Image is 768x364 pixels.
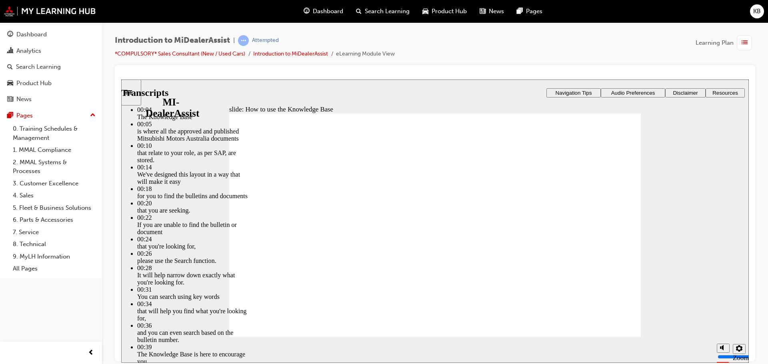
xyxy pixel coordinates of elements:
a: 9. MyLH Information [10,251,99,263]
span: Search Learning [365,7,410,16]
a: 1. MMAL Compliance [10,144,99,156]
div: Product Hub [16,79,52,88]
a: 6. Parts & Accessories [10,214,99,226]
div: Pages [16,111,33,120]
span: search-icon [7,64,13,71]
a: 4. Sales [10,189,99,202]
a: pages-iconPages [510,3,549,20]
a: 0. Training Schedules & Management [10,123,99,144]
span: Product Hub [432,7,467,16]
a: car-iconProduct Hub [416,3,473,20]
span: learningRecordVerb_ATTEMPT-icon [238,35,249,46]
div: Dashboard [16,30,47,39]
span: guage-icon [7,31,13,38]
button: KB [750,4,764,18]
a: news-iconNews [473,3,510,20]
a: 8. Technical [10,238,99,251]
span: KB [753,7,761,16]
div: The Knowledge Base is here to encourage you [16,271,128,286]
a: guage-iconDashboard [297,3,350,20]
a: 2. MMAL Systems & Processes [10,156,99,177]
a: 5. Fleet & Business Solutions [10,202,99,214]
div: Attempted [252,37,279,44]
img: mmal [4,6,96,16]
a: Product Hub [3,76,99,91]
a: Dashboard [3,27,99,42]
a: News [3,92,99,107]
span: guage-icon [304,6,310,16]
span: Introduction to MiDealerAssist [115,36,230,45]
span: Dashboard [313,7,343,16]
a: 3. Customer Excellence [10,177,99,190]
span: Learning Plan [696,38,734,48]
a: 7. Service [10,226,99,239]
span: chart-icon [7,48,13,55]
div: Analytics [16,46,41,56]
button: DashboardAnalyticsSearch LearningProduct HubNews [3,26,99,108]
span: prev-icon [88,348,94,358]
a: *COMPULSORY* Sales Consultant (New / Used Cars) [115,50,245,57]
span: up-icon [90,110,96,121]
a: Analytics [3,44,99,58]
button: Pages [3,108,99,123]
button: Learning Plan [696,35,755,50]
span: pages-icon [517,6,523,16]
span: news-icon [480,6,486,16]
div: 00:39 [16,264,128,271]
span: news-icon [7,96,13,103]
li: eLearning Module View [336,50,395,59]
div: News [16,95,32,104]
span: search-icon [356,6,362,16]
span: list-icon [742,38,748,48]
a: search-iconSearch Learning [350,3,416,20]
span: pages-icon [7,112,13,119]
a: All Pages [10,263,99,275]
div: Search Learning [16,62,61,72]
a: Search Learning [3,60,99,74]
span: News [489,7,504,16]
span: Pages [526,7,542,16]
a: Introduction to MiDealerAssist [253,50,328,57]
span: | [233,36,235,45]
span: car-icon [7,80,13,87]
span: car-icon [422,6,428,16]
